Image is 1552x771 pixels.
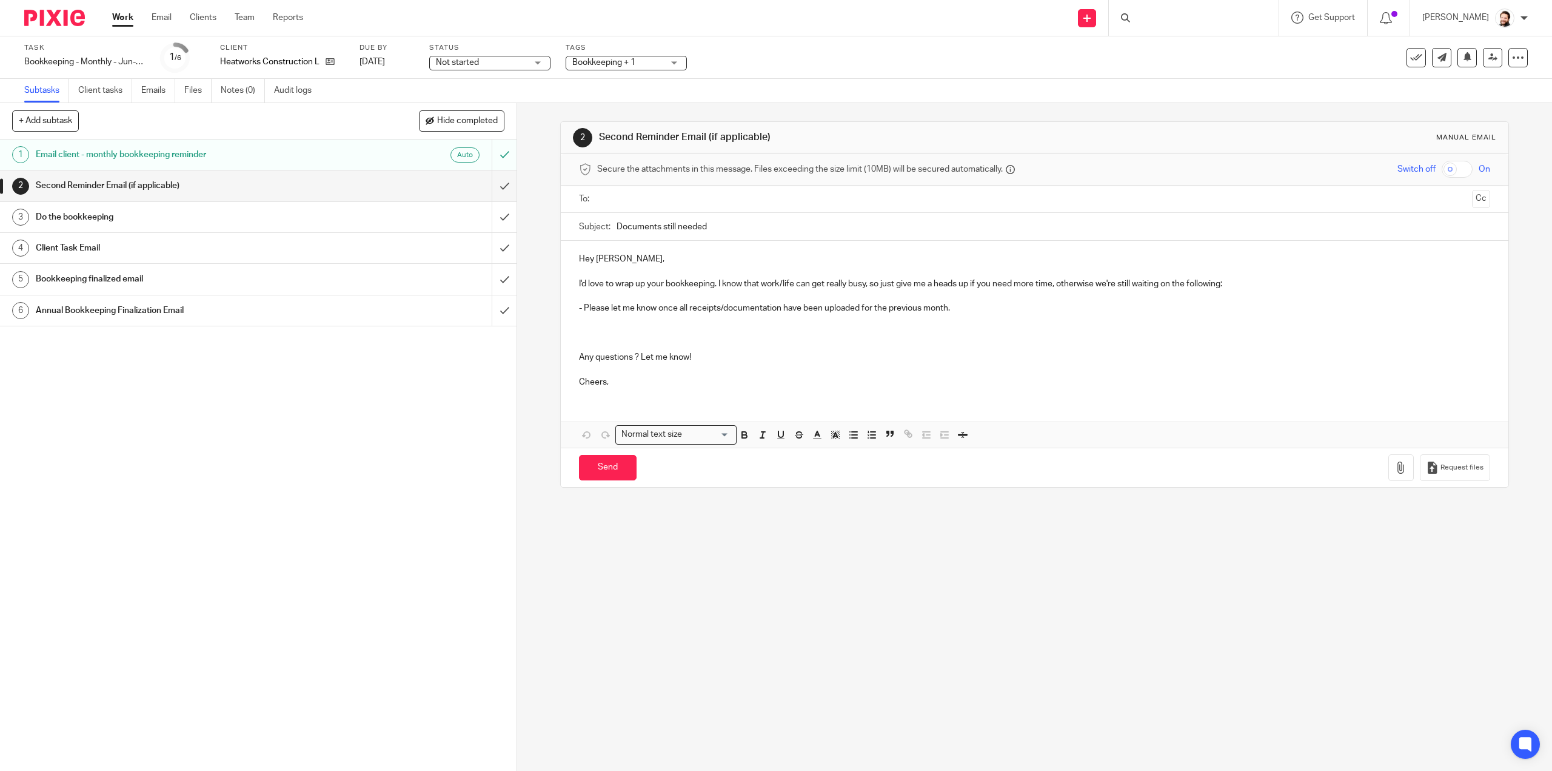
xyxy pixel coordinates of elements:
[220,43,344,53] label: Client
[220,56,319,68] p: Heatworks Construction Ltd.
[24,79,69,103] a: Subtasks
[235,12,255,24] a: Team
[12,271,29,288] div: 5
[360,58,385,66] span: [DATE]
[686,428,729,441] input: Search for option
[597,163,1003,175] span: Secure the attachments in this message. Files exceeding the size limit (10MB) will be secured aut...
[141,79,175,103] a: Emails
[36,146,332,164] h1: Email client - monthly bookkeeping reminder
[36,301,332,320] h1: Annual Bookkeeping Finalization Email
[450,147,480,163] div: Auto
[572,58,635,67] span: Bookkeeping + 1
[579,455,637,481] input: Send
[169,50,181,64] div: 1
[12,178,29,195] div: 2
[175,55,181,61] small: /6
[184,79,212,103] a: Files
[579,364,1490,389] p: Cheers,
[599,131,1060,144] h1: Second Reminder Email (if applicable)
[579,221,610,233] label: Subject:
[579,302,1490,314] p: - Please let me know once all receipts/documentation have been uploaded for the previous month.
[1479,163,1490,175] span: On
[190,12,216,24] a: Clients
[12,110,79,131] button: + Add subtask
[1495,8,1514,28] img: Jayde%20Headshot.jpg
[437,116,498,126] span: Hide completed
[1397,163,1436,175] span: Switch off
[36,239,332,257] h1: Client Task Email
[566,43,687,53] label: Tags
[1308,13,1355,22] span: Get Support
[618,428,684,441] span: Normal text size
[579,278,1490,290] p: I'd love to wrap up your bookkeeping. I know that work/life can get really busy, so just give me ...
[579,193,592,205] label: To:
[24,56,145,68] div: Bookkeeping - Monthly - Jun-July
[1436,133,1496,143] div: Manual email
[1440,463,1483,473] span: Request files
[112,12,133,24] a: Work
[36,177,332,195] h1: Second Reminder Email (if applicable)
[436,58,479,67] span: Not started
[12,240,29,257] div: 4
[1420,454,1490,482] button: Request files
[152,12,172,24] a: Email
[12,146,29,163] div: 1
[221,79,265,103] a: Notes (0)
[1422,12,1489,24] p: [PERSON_NAME]
[24,43,145,53] label: Task
[36,208,332,226] h1: Do the bookkeeping
[429,43,550,53] label: Status
[573,128,592,147] div: 2
[579,351,1490,363] p: Any questions ? Let me know!
[419,110,504,131] button: Hide completed
[273,12,303,24] a: Reports
[1472,190,1490,208] button: Cc
[12,209,29,226] div: 3
[615,425,737,444] div: Search for option
[78,79,132,103] a: Client tasks
[24,10,85,26] img: Pixie
[12,302,29,319] div: 6
[360,43,414,53] label: Due by
[36,270,332,288] h1: Bookkeeping finalized email
[274,79,321,103] a: Audit logs
[579,253,1490,265] p: Hey [PERSON_NAME],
